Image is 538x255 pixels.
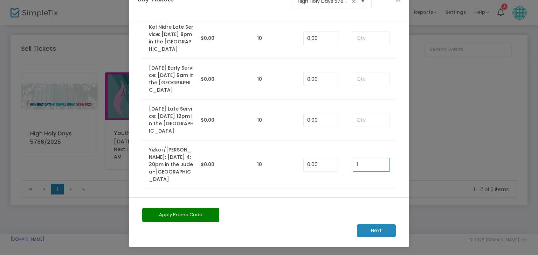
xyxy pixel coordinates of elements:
span: $0.00 [201,161,214,168]
label: 10 [257,35,262,42]
label: Kol Nidre Late Service: [DATE] 8pm in the [GEOGRAPHIC_DATA] [149,23,194,53]
input: Enter Service Fee [304,113,338,127]
input: Qty [353,72,389,86]
m-button: Next [357,224,396,237]
input: Enter Service Fee [304,72,338,86]
input: Enter Service Fee [304,31,338,45]
label: Yizkor/[PERSON_NAME]: [DATE] 4:30pm in the Judea-[GEOGRAPHIC_DATA] [149,146,194,183]
label: 10 [257,161,262,168]
label: [DATE] Early Service: [DATE] 9am in the [GEOGRAPHIC_DATA] [149,64,194,94]
input: Qty [353,31,389,45]
input: Enter Service Fee [304,158,338,171]
input: Qty [353,113,389,127]
span: $0.00 [201,35,214,42]
label: 10 [257,76,262,83]
input: Qty [353,158,389,171]
label: [DATE] Late Service: [DATE] 12pm in the [GEOGRAPHIC_DATA] [149,105,194,135]
span: $0.00 [201,76,214,83]
span: $0.00 [201,116,214,123]
label: 10 [257,116,262,124]
button: Apply Promo Code [142,208,219,222]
